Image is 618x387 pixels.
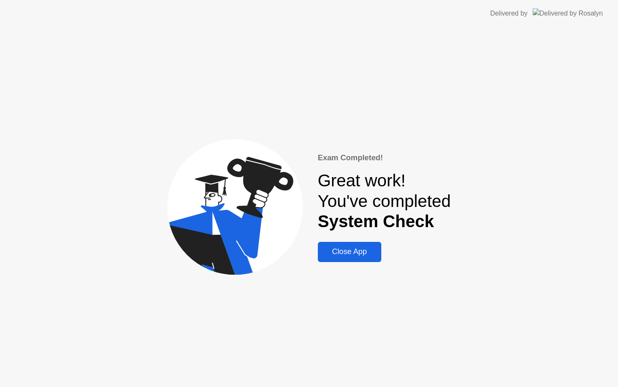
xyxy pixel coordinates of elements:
b: System Check [318,212,434,231]
button: Close App [318,242,381,262]
div: Close App [320,247,379,256]
div: Delivered by [490,8,528,19]
div: Great work! You've completed [318,170,451,232]
img: Delivered by Rosalyn [533,8,603,18]
div: Exam Completed! [318,152,451,164]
